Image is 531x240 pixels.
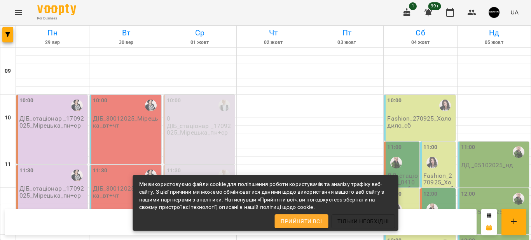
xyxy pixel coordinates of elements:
p: 0 [167,115,233,122]
label: 10:00 [93,96,107,105]
label: 11:00 [461,143,475,152]
img: Гощицький Сергій [390,157,402,168]
h6: 02 жовт [238,39,309,46]
h6: Чт [238,27,309,39]
label: 11:30 [93,166,107,175]
h6: 10 [5,114,11,122]
label: 11:30 [167,166,181,175]
p: ЛД_стаціонар_04102025_сб [387,172,418,193]
h6: 04 жовт [385,39,456,46]
span: Прийняти всі [281,217,322,226]
button: Прийняти всі [274,214,328,228]
p: ДІБ_стаціонар _17092025_Мірецька_пн+ср [19,115,86,129]
h6: Пт [311,27,382,39]
button: Тільки необхідні [331,214,395,228]
span: UA [510,8,519,16]
h6: 01 жовт [164,39,235,46]
h6: Сб [385,27,456,39]
img: Мірецька Юлія [145,100,157,111]
button: Menu [9,3,28,22]
img: Гощицький Сергій [426,203,438,215]
h6: Нд [459,27,529,39]
img: Мірецька Юлія [71,100,83,111]
span: For Business [37,16,76,21]
label: 12:00 [461,190,475,198]
label: 11:00 [387,143,402,152]
img: Мірецька Юлія [145,170,157,181]
p: ЛД _05102025_нд [461,162,513,168]
h6: 05 жовт [459,39,529,46]
img: Дудич Іван [218,170,230,181]
img: Дудич Іван [218,100,230,111]
h6: 30 вер [91,39,161,46]
label: 11:30 [19,166,34,175]
p: Fashion_270925_Холодило_сб [387,115,454,129]
img: Холодило Наталія [426,157,438,168]
span: 99+ [428,2,441,10]
img: Мірецька Юлія [71,170,83,181]
span: 1 [409,2,417,10]
h6: 29 вер [17,39,88,46]
img: Voopty Logo [37,4,76,15]
img: c23ded83cd5f3a465fb1844f00e21456.png [489,7,500,18]
label: 10:00 [19,96,34,105]
img: Холодило Наталія [439,100,451,111]
img: Гощицький Сергій [513,193,524,205]
p: ДІБ_30012025_Мірецька_вт+чт [93,115,159,129]
h6: Вт [91,27,161,39]
label: 12:00 [423,190,438,198]
div: Ми використовуємо файли cookie для поліпшення роботи користувачів та аналізу трафіку веб-сайту. З... [139,177,392,214]
p: ДІБ_стаціонар _17092025_Мірецька_пн+ср [19,185,86,199]
label: 11:00 [423,143,438,152]
h6: Пн [17,27,88,39]
label: 10:00 [167,96,181,105]
button: UA [507,5,522,19]
img: Гощицький Сергій [513,146,524,158]
h6: 03 жовт [311,39,382,46]
label: 10:00 [387,96,402,105]
p: ДІБ_стаціонар _17092025_Мірецька_пн+ср [167,123,233,136]
h6: 11 [5,160,11,169]
h6: Ср [164,27,235,39]
p: ДІБ_30012025_Мірецька_вт+чт [93,185,159,199]
span: Тільки необхідні [337,217,389,226]
p: Fashion_270925_Холодило_сб [423,172,454,193]
h6: 09 [5,67,11,75]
